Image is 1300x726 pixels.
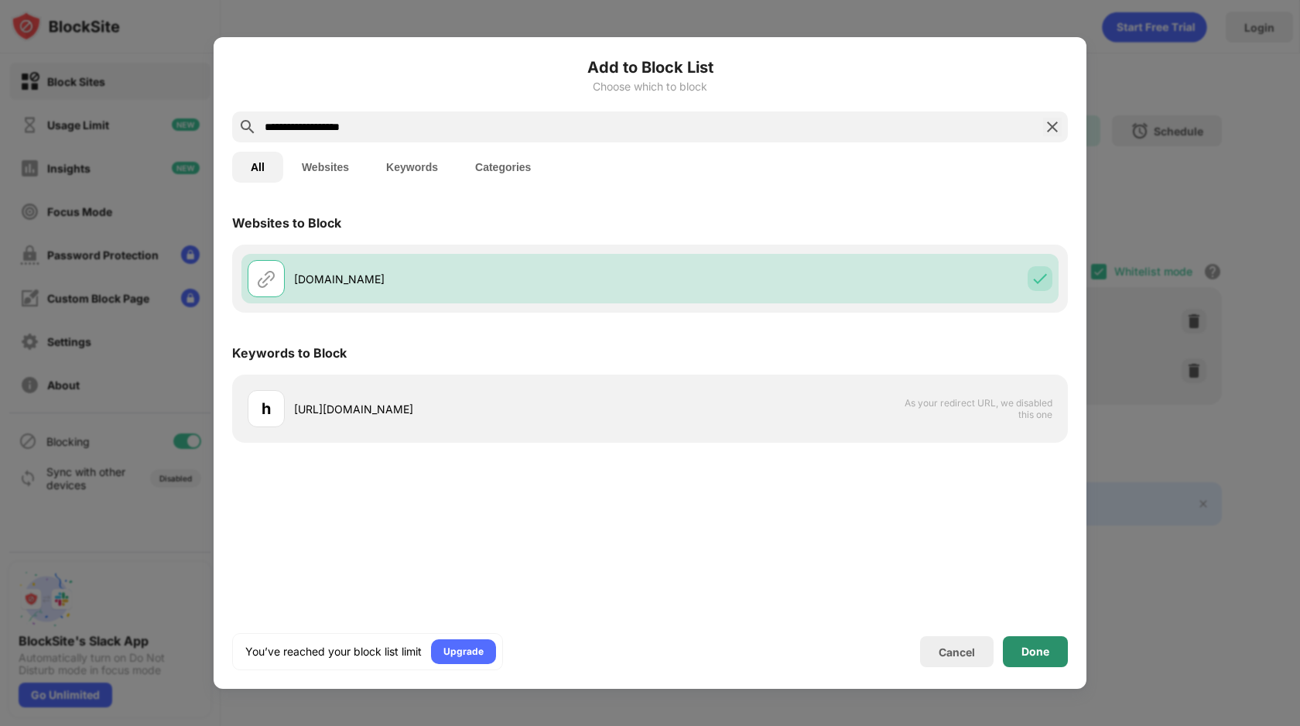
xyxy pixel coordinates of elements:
[232,345,347,361] div: Keywords to Block
[893,397,1052,420] span: As your redirect URL, we disabled this one
[232,56,1068,79] h6: Add to Block List
[283,152,368,183] button: Websites
[1043,118,1062,136] img: search-close
[457,152,549,183] button: Categories
[238,118,257,136] img: search.svg
[294,401,650,417] div: [URL][DOMAIN_NAME]
[939,646,975,659] div: Cancel
[232,215,341,231] div: Websites to Block
[1021,646,1049,658] div: Done
[257,269,275,288] img: url.svg
[232,152,283,183] button: All
[262,397,271,420] div: h
[443,644,484,659] div: Upgrade
[232,80,1068,93] div: Choose which to block
[245,644,422,659] div: You’ve reached your block list limit
[368,152,457,183] button: Keywords
[294,271,650,287] div: [DOMAIN_NAME]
